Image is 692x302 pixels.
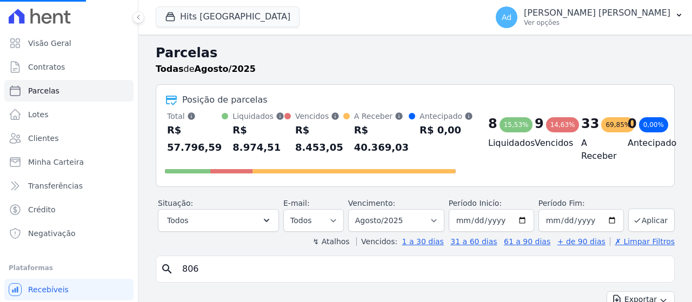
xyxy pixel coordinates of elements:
a: Contratos [4,56,134,78]
div: 8 [488,115,497,132]
div: Plataformas [9,261,129,274]
div: 15,53% [500,117,533,132]
span: Parcelas [28,85,59,96]
a: ✗ Limpar Filtros [610,237,675,246]
a: Lotes [4,104,134,125]
div: R$ 40.369,03 [354,122,409,156]
span: Crédito [28,204,56,215]
span: Visão Geral [28,38,71,49]
h4: Antecipado [628,137,657,150]
span: Ad [502,14,511,21]
span: Lotes [28,109,49,120]
div: A Receber [354,111,409,122]
div: Antecipado [420,111,473,122]
div: R$ 8.974,51 [232,122,284,156]
a: 61 a 90 dias [504,237,550,246]
span: Todos [167,214,188,227]
button: Ad [PERSON_NAME] [PERSON_NAME] Ver opções [487,2,692,32]
h4: A Receber [581,137,610,163]
span: Contratos [28,62,65,72]
p: [PERSON_NAME] [PERSON_NAME] [524,8,670,18]
a: Parcelas [4,80,134,102]
p: de [156,63,256,76]
a: Recebíveis [4,279,134,300]
label: Período Inicío: [449,199,502,207]
i: search [161,263,174,276]
p: Ver opções [524,18,670,27]
input: Buscar por nome do lote ou do cliente [176,258,670,280]
div: 33 [581,115,599,132]
a: 31 a 60 dias [450,237,497,246]
a: + de 90 dias [557,237,605,246]
label: E-mail: [283,199,310,207]
label: Vencimento: [348,199,395,207]
div: 14,63% [546,117,580,132]
a: 1 a 30 dias [402,237,444,246]
a: Visão Geral [4,32,134,54]
span: Recebíveis [28,284,69,295]
div: 69,85% [601,117,635,132]
label: ↯ Atalhos [312,237,349,246]
button: Todos [158,209,279,232]
h4: Vencidos [535,137,564,150]
span: Transferências [28,180,83,191]
h2: Parcelas [156,43,675,63]
span: Minha Carteira [28,157,84,167]
div: Vencidos [295,111,343,122]
div: Liquidados [232,111,284,122]
label: Situação: [158,199,193,207]
a: Crédito [4,199,134,220]
button: Hits [GEOGRAPHIC_DATA] [156,6,300,27]
div: Total [167,111,222,122]
div: 0 [628,115,637,132]
div: R$ 8.453,05 [295,122,343,156]
span: Negativação [28,228,76,239]
button: Aplicar [628,209,675,232]
div: R$ 0,00 [420,122,473,139]
div: 0,00% [639,117,668,132]
h4: Liquidados [488,137,517,150]
label: Período Fim: [538,198,624,209]
strong: Todas [156,64,184,74]
a: Negativação [4,223,134,244]
strong: Agosto/2025 [195,64,256,74]
label: Vencidos: [356,237,397,246]
div: R$ 57.796,59 [167,122,222,156]
div: Posição de parcelas [182,93,268,106]
a: Minha Carteira [4,151,134,173]
a: Clientes [4,127,134,149]
a: Transferências [4,175,134,197]
div: 9 [535,115,544,132]
span: Clientes [28,133,58,144]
